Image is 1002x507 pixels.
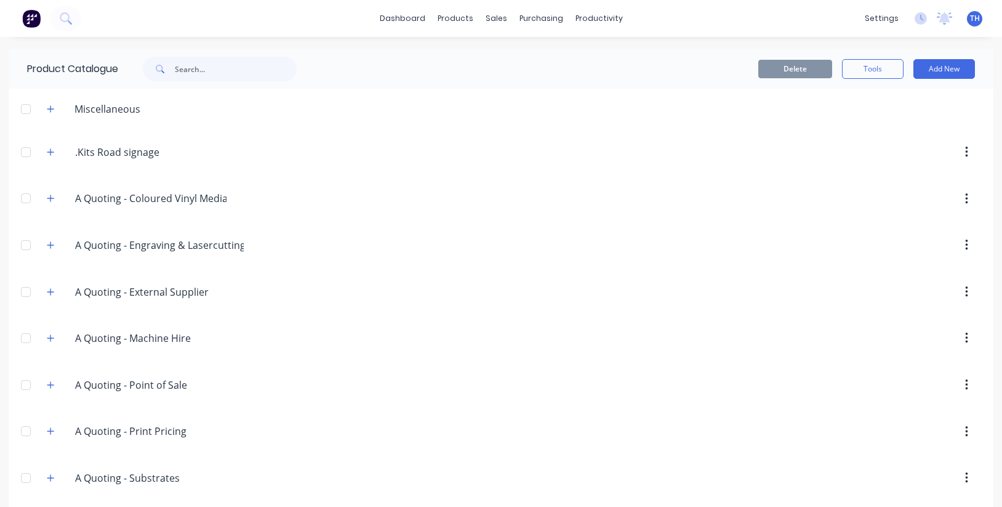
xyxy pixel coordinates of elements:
input: Enter category name [75,145,221,160]
button: Tools [842,59,904,79]
input: Search... [175,57,297,81]
div: sales [479,9,513,28]
input: Enter category name [75,424,221,439]
input: Enter category name [75,238,244,253]
div: productivity [569,9,629,28]
div: settings [859,9,905,28]
button: Add New [913,59,975,79]
div: products [431,9,479,28]
input: Enter category name [75,378,221,392]
a: dashboard [374,9,431,28]
img: Factory [22,9,41,28]
div: Miscellaneous [65,102,150,116]
input: Enter category name [75,331,221,346]
span: TH [970,13,980,24]
div: purchasing [513,9,569,28]
input: Enter category name [75,191,226,206]
input: Enter category name [75,471,221,485]
div: Product Catalogue [9,49,118,89]
button: Delete [758,60,832,78]
input: Enter category name [75,285,221,299]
